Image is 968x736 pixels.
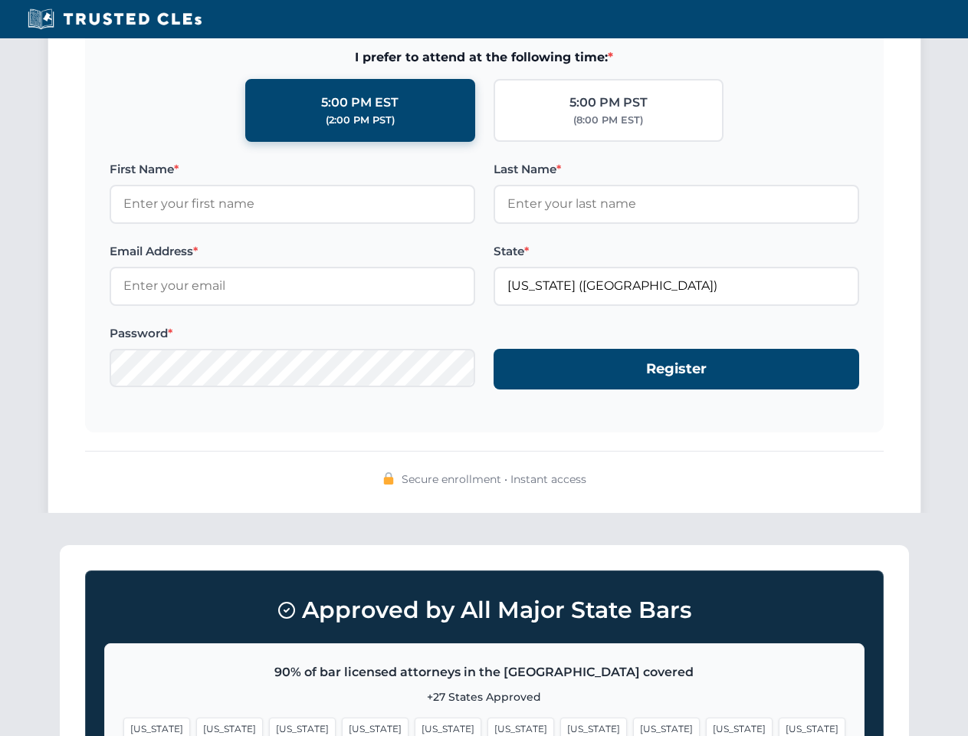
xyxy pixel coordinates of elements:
[494,242,859,261] label: State
[110,160,475,179] label: First Name
[321,93,399,113] div: 5:00 PM EST
[326,113,395,128] div: (2:00 PM PST)
[104,590,865,631] h3: Approved by All Major State Bars
[110,242,475,261] label: Email Address
[110,267,475,305] input: Enter your email
[569,93,648,113] div: 5:00 PM PST
[573,113,643,128] div: (8:00 PM EST)
[494,349,859,389] button: Register
[110,185,475,223] input: Enter your first name
[123,688,845,705] p: +27 States Approved
[110,48,859,67] span: I prefer to attend at the following time:
[110,324,475,343] label: Password
[402,471,586,488] span: Secure enrollment • Instant access
[382,472,395,485] img: 🔒
[494,267,859,305] input: Florida (FL)
[123,662,845,682] p: 90% of bar licensed attorneys in the [GEOGRAPHIC_DATA] covered
[494,160,859,179] label: Last Name
[494,185,859,223] input: Enter your last name
[23,8,206,31] img: Trusted CLEs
